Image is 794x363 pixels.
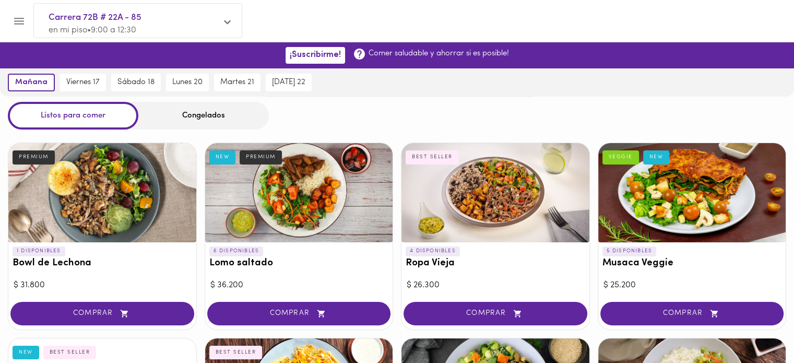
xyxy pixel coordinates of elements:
[209,346,263,359] div: BEST SELLER
[401,143,589,242] div: Ropa Vieja
[43,346,97,359] div: BEST SELLER
[210,279,388,291] div: $ 36.200
[8,143,196,242] div: Bowl de Lechona
[15,78,48,87] span: mañana
[406,247,460,256] p: 4 DISPONIBLES
[600,302,784,325] button: COMPRAR
[603,279,781,291] div: $ 25.200
[240,150,282,164] div: PREMIUM
[220,78,254,87] span: martes 21
[290,50,341,60] span: ¡Suscribirme!
[205,143,393,242] div: Lomo saltado
[266,74,312,91] button: [DATE] 22
[214,74,260,91] button: martes 21
[138,102,269,130] div: Congelados
[613,309,771,318] span: COMPRAR
[733,302,784,353] iframe: Messagebird Livechat Widget
[209,150,236,164] div: NEW
[406,150,459,164] div: BEST SELLER
[117,78,155,87] span: sábado 18
[60,74,106,91] button: viernes 17
[407,279,584,291] div: $ 26.300
[643,150,670,164] div: NEW
[10,302,194,325] button: COMPRAR
[598,143,786,242] div: Musaca Veggie
[286,47,345,63] button: ¡Suscribirme!
[49,11,217,25] span: Carrera 72B # 22A - 85
[369,48,509,59] p: Comer saludable y ahorrar si es posible!
[404,302,587,325] button: COMPRAR
[209,258,389,269] h3: Lomo saltado
[6,8,32,34] button: Menu
[8,74,55,91] button: mañana
[417,309,574,318] span: COMPRAR
[602,150,639,164] div: VEGGIE
[602,258,782,269] h3: Musaca Veggie
[406,258,585,269] h3: Ropa Vieja
[49,26,136,34] span: en mi piso • 9:00 a 12:30
[207,302,391,325] button: COMPRAR
[13,346,39,359] div: NEW
[111,74,161,91] button: sábado 18
[23,309,181,318] span: COMPRAR
[272,78,305,87] span: [DATE] 22
[166,74,209,91] button: lunes 20
[14,279,191,291] div: $ 31.800
[66,78,100,87] span: viernes 17
[13,150,55,164] div: PREMIUM
[220,309,378,318] span: COMPRAR
[8,102,138,130] div: Listos para comer
[172,78,203,87] span: lunes 20
[209,247,264,256] p: 6 DISPONIBLES
[13,258,192,269] h3: Bowl de Lechona
[13,247,65,256] p: 1 DISPONIBLES
[602,247,657,256] p: 5 DISPONIBLES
